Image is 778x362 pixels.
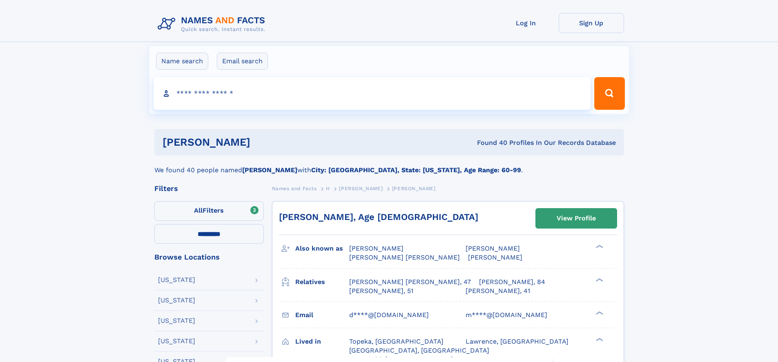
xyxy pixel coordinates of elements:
a: [PERSON_NAME] [PERSON_NAME], 47 [349,278,471,286]
img: Logo Names and Facts [154,13,272,35]
span: [PERSON_NAME] [349,244,403,252]
div: We found 40 people named with . [154,155,624,175]
a: [PERSON_NAME] [339,183,383,193]
div: ❯ [594,337,604,342]
a: H [326,183,330,193]
a: Sign Up [559,13,624,33]
div: Filters [154,185,264,192]
span: [PERSON_NAME] [468,253,522,261]
b: [PERSON_NAME] [242,166,297,174]
a: Names and Facts [272,183,317,193]
label: Email search [217,53,268,70]
h3: Also known as [295,242,349,255]
span: [PERSON_NAME] [PERSON_NAME] [349,253,460,261]
a: Log In [493,13,559,33]
h1: [PERSON_NAME] [163,137,364,147]
div: Found 40 Profiles In Our Records Database [363,138,616,147]
h3: Relatives [295,275,349,289]
h3: Lived in [295,335,349,349]
div: [US_STATE] [158,338,195,344]
span: All [194,207,203,214]
div: [US_STATE] [158,318,195,324]
button: Search Button [594,77,624,110]
div: ❯ [594,277,604,282]
b: City: [GEOGRAPHIC_DATA], State: [US_STATE], Age Range: 60-99 [311,166,521,174]
span: [PERSON_NAME] [339,186,383,191]
span: H [326,186,330,191]
span: [PERSON_NAME] [466,244,520,252]
label: Name search [156,53,208,70]
div: [US_STATE] [158,297,195,304]
a: [PERSON_NAME], 84 [479,278,545,286]
div: Browse Locations [154,253,264,261]
div: [US_STATE] [158,277,195,283]
a: [PERSON_NAME], Age [DEMOGRAPHIC_DATA] [279,212,478,222]
div: ❯ [594,310,604,315]
a: [PERSON_NAME], 41 [466,286,530,295]
h3: Email [295,308,349,322]
span: Lawrence, [GEOGRAPHIC_DATA] [466,338,568,345]
span: Topeka, [GEOGRAPHIC_DATA] [349,338,444,345]
a: [PERSON_NAME], 51 [349,286,413,295]
div: View Profile [557,209,596,228]
label: Filters [154,201,264,221]
span: [PERSON_NAME] [392,186,436,191]
div: ❯ [594,244,604,249]
span: [GEOGRAPHIC_DATA], [GEOGRAPHIC_DATA] [349,346,489,354]
a: View Profile [536,209,617,228]
input: search input [154,77,591,110]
